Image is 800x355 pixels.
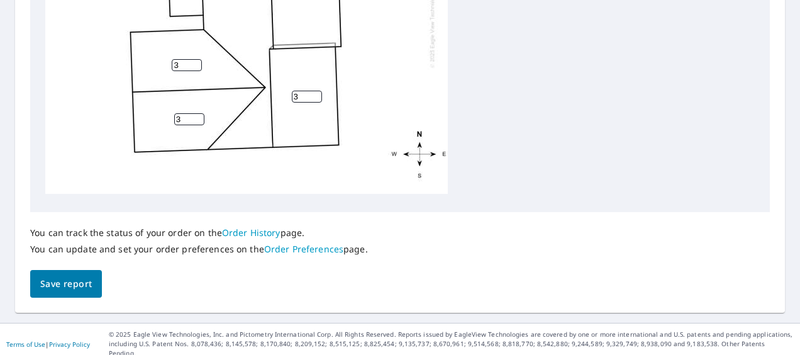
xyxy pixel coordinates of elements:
[30,244,368,255] p: You can update and set your order preferences on the page.
[30,227,368,239] p: You can track the status of your order on the page.
[264,243,343,255] a: Order Preferences
[6,340,45,349] a: Terms of Use
[40,276,92,292] span: Save report
[30,270,102,298] button: Save report
[6,341,90,348] p: |
[222,227,281,239] a: Order History
[49,340,90,349] a: Privacy Policy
